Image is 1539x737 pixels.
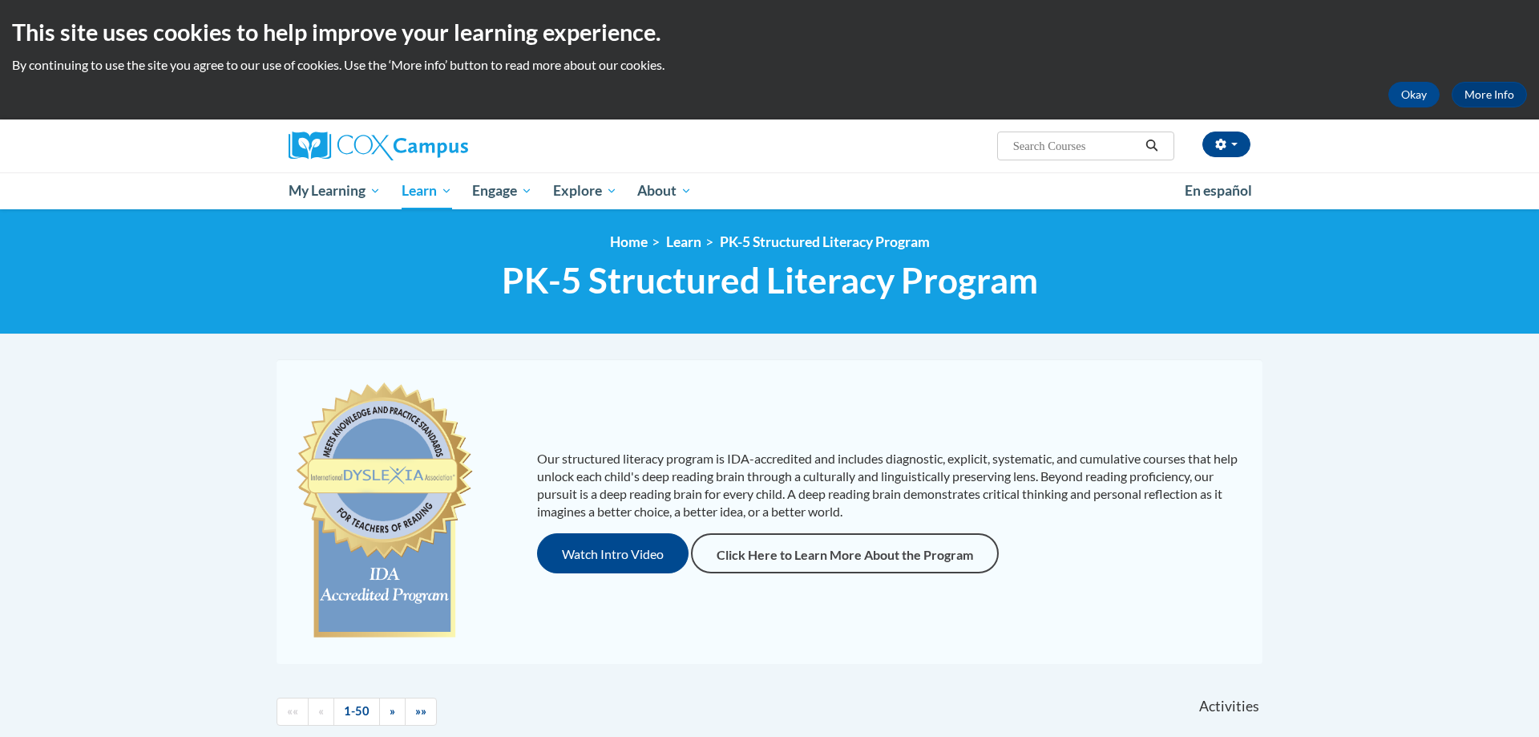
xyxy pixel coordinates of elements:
a: Learn [666,233,701,250]
a: Engage [462,172,543,209]
span: About [637,181,692,200]
img: c477cda6-e343-453b-bfce-d6f9e9818e1c.png [293,375,476,648]
input: Search Courses [1012,136,1140,156]
span: «« [287,704,298,718]
span: Explore [553,181,617,200]
button: Watch Intro Video [537,533,689,573]
a: About [628,172,703,209]
div: Main menu [265,172,1274,209]
p: By continuing to use the site you agree to our use of cookies. Use the ‘More info’ button to read... [12,56,1527,74]
span: « [318,704,324,718]
span: » [390,704,395,718]
a: En español [1174,174,1262,208]
a: PK-5 Structured Literacy Program [720,233,930,250]
a: End [405,698,437,726]
a: Begining [277,698,309,726]
a: Cox Campus [289,132,593,160]
span: »» [415,704,426,718]
span: Engage [472,181,532,200]
a: Click Here to Learn More About the Program [691,533,999,573]
a: Previous [308,698,334,726]
a: More Info [1452,82,1527,107]
p: Our structured literacy program is IDA-accredited and includes diagnostic, explicit, systematic, ... [537,450,1246,520]
span: PK-5 Structured Literacy Program [502,259,1038,302]
a: Home [610,233,648,250]
a: My Learning [278,172,391,209]
span: Activities [1199,698,1259,715]
span: Learn [402,181,452,200]
img: Cox Campus [289,132,468,160]
a: Learn [391,172,463,209]
a: Next [379,698,406,726]
h2: This site uses cookies to help improve your learning experience. [12,16,1527,48]
span: My Learning [289,181,381,200]
span: En español [1185,182,1252,199]
button: Account Settings [1202,132,1250,157]
a: Explore [543,172,628,209]
button: Search [1140,136,1164,156]
a: 1-50 [333,698,380,726]
button: Okay [1388,82,1440,107]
